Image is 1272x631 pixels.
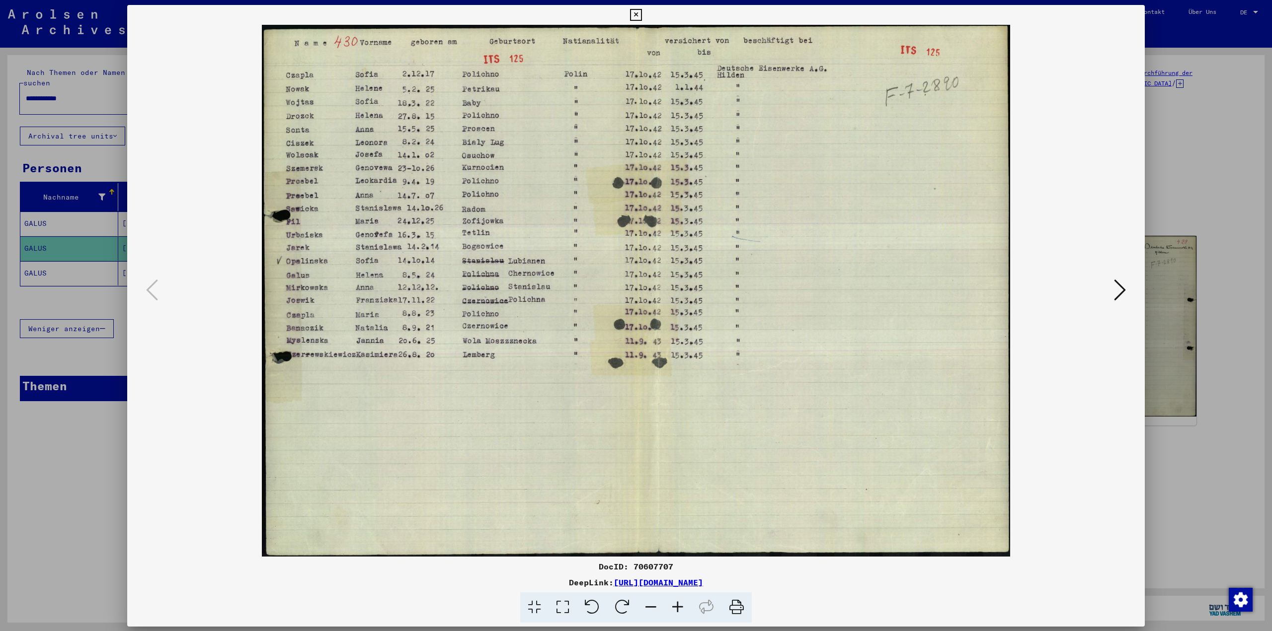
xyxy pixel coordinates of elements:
div: DeepLink: [127,576,1145,588]
img: 001.jpg [161,25,1111,557]
a: [URL][DOMAIN_NAME] [614,577,703,587]
div: Zustimmung ändern [1228,587,1252,611]
img: Zustimmung ändern [1229,588,1253,612]
div: DocID: 70607707 [127,561,1145,572]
